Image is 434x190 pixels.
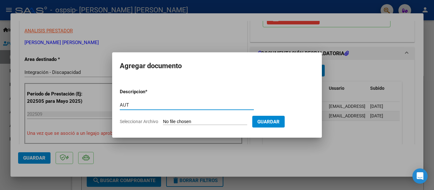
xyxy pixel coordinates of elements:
[412,168,428,184] div: Open Intercom Messenger
[257,119,280,125] span: Guardar
[252,116,285,128] button: Guardar
[120,88,178,95] p: Descripcion
[120,119,158,124] span: Seleccionar Archivo
[120,60,314,72] h2: Agregar documento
